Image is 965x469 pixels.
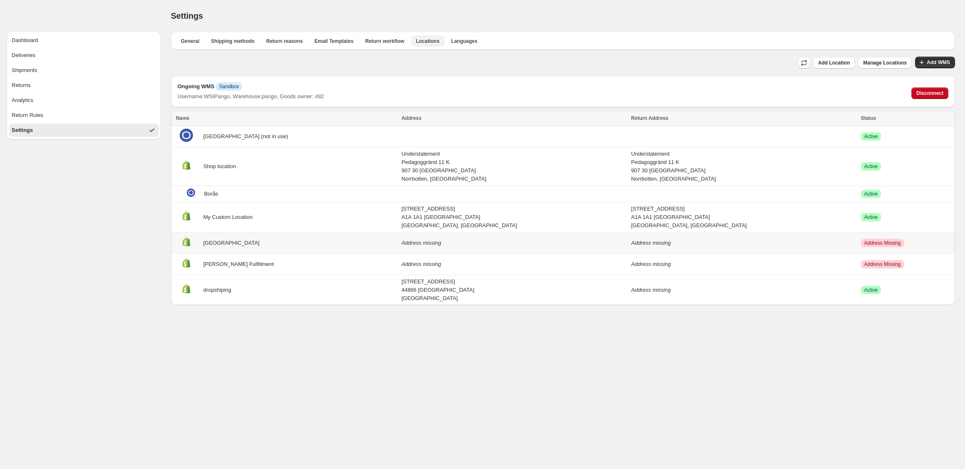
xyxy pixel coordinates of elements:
button: Return Rules [9,109,158,122]
div: Dashboard [12,36,38,45]
img: Managed location [180,209,193,223]
img: Managed location [180,129,193,142]
img: Managed location [187,189,195,197]
div: Understatement Pedagoggränd 11 K 907 30 [GEOGRAPHIC_DATA] Norrbotten, [GEOGRAPHIC_DATA] [401,150,626,183]
span: Languages [451,38,478,45]
span: General [181,38,200,45]
div: Shop location [176,159,397,174]
span: Locations [416,38,440,45]
button: Analytics [9,94,158,107]
div: dropshiping [176,282,397,298]
span: Email Templates [314,38,354,45]
button: Dashboard [9,34,158,47]
img: Managed location [180,256,193,270]
span: Active [864,191,878,197]
span: Sandbox [219,83,239,90]
div: Analytics [12,96,33,104]
div: [STREET_ADDRESS] 44866 [GEOGRAPHIC_DATA] [GEOGRAPHIC_DATA] [401,278,626,303]
span: Manage Locations [863,60,907,66]
div: Username: WSIPango , Warehouse: pango , Goods owner: # 82 [178,92,324,101]
button: Deliveries [9,49,158,62]
div: Settings [12,126,33,134]
span: Add Location [818,60,850,66]
i: Address missing [631,287,671,293]
button: Manage Locations [858,57,912,69]
div: Returns [12,81,31,89]
span: Active [864,133,878,140]
i: Address missing [401,240,441,246]
div: [STREET_ADDRESS] A1A 1A1 [GEOGRAPHIC_DATA] [GEOGRAPHIC_DATA], [GEOGRAPHIC_DATA] [631,205,856,230]
div: [GEOGRAPHIC_DATA] [176,235,397,251]
div: Understatement Pedagoggränd 11 K 907 30 [GEOGRAPHIC_DATA] Norrbotten, [GEOGRAPHIC_DATA] [631,150,856,183]
div: Shipments [12,66,37,74]
span: Status [861,115,876,121]
span: Address Missing [864,261,901,268]
button: Add Location [813,57,855,69]
span: Return reasons [266,38,303,45]
span: Active [864,163,878,170]
div: Return Rules [12,111,43,119]
button: Add WMS [915,57,955,68]
span: Active [864,287,878,293]
button: Shipments [9,64,158,77]
div: My Custom Location [176,209,397,225]
i: Address missing [401,261,441,267]
button: Disconnect [911,87,948,99]
span: Disconnect [916,90,943,97]
i: Address missing [631,261,671,267]
span: Active [864,214,878,221]
span: Return workflow [365,38,404,45]
span: Shipping methods [211,38,255,45]
span: Address [401,115,421,121]
h2: Ongoing WMS [178,82,324,91]
span: Settings [171,11,203,20]
button: Settings [9,124,158,137]
div: Borås [184,189,397,199]
div: Deliveries [12,51,35,60]
img: Managed location [180,282,193,295]
span: Name [176,115,190,121]
span: Return Address [631,115,668,121]
img: Managed location [180,235,193,248]
span: Add WMS [927,59,950,66]
div: [GEOGRAPHIC_DATA] (not in use) [176,129,397,144]
span: Address Missing [864,240,901,246]
div: [PERSON_NAME] Fulfillment [176,256,397,272]
img: Managed location [180,159,193,172]
button: Returns [9,79,158,92]
div: [STREET_ADDRESS] A1A 1A1 [GEOGRAPHIC_DATA] [GEOGRAPHIC_DATA], [GEOGRAPHIC_DATA] [401,205,626,230]
i: Address missing [631,240,671,246]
